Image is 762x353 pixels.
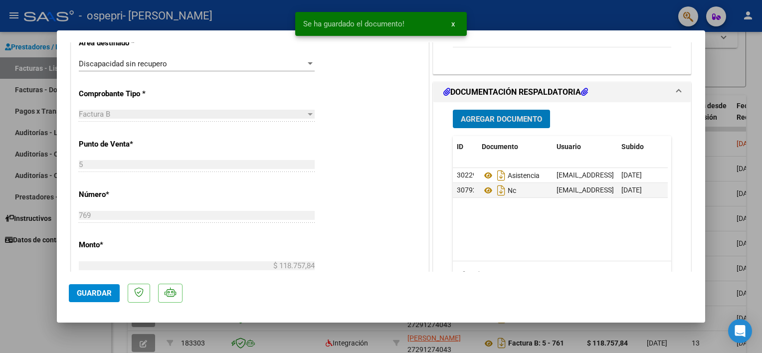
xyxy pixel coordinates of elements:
span: x [451,19,455,28]
datatable-header-cell: ID [453,136,478,158]
h1: DOCUMENTACIÓN RESPALDATORIA [443,86,588,98]
span: Factura B [79,110,110,119]
button: Agregar Documento [453,110,550,128]
span: Subido [621,143,644,151]
span: Usuario [557,143,581,151]
span: Asistencia [482,172,540,179]
p: Comprobante Tipo * [79,88,182,100]
span: Se ha guardado el documento! [303,19,404,29]
datatable-header-cell: Documento [478,136,553,158]
datatable-header-cell: Subido [617,136,667,158]
div: Open Intercom Messenger [728,319,752,343]
span: Documento [482,143,518,151]
button: Guardar [69,284,120,302]
i: Descargar documento [495,182,508,198]
span: 30792 [457,186,477,194]
p: Monto [79,239,182,251]
div: DOCUMENTACIÓN RESPALDATORIA [433,102,691,309]
button: x [443,15,463,33]
p: Número [79,189,182,200]
span: 30229 [457,171,477,179]
mat-expansion-panel-header: DOCUMENTACIÓN RESPALDATORIA [433,82,691,102]
span: Nc [482,186,516,194]
span: Discapacidad sin recupero [79,59,167,68]
span: ID [457,143,463,151]
datatable-header-cell: Acción [667,136,717,158]
p: Punto de Venta [79,139,182,150]
i: Descargar documento [495,168,508,183]
span: [DATE] [621,186,642,194]
span: [EMAIL_ADDRESS][DOMAIN_NAME] - [PERSON_NAME] [557,186,726,194]
div: 2 total [453,261,671,286]
span: [EMAIL_ADDRESS][DOMAIN_NAME] - [PERSON_NAME] [557,171,726,179]
span: [DATE] [621,171,642,179]
span: Guardar [77,289,112,298]
span: Agregar Documento [461,115,542,124]
p: Area destinado * [79,37,182,49]
datatable-header-cell: Usuario [553,136,617,158]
